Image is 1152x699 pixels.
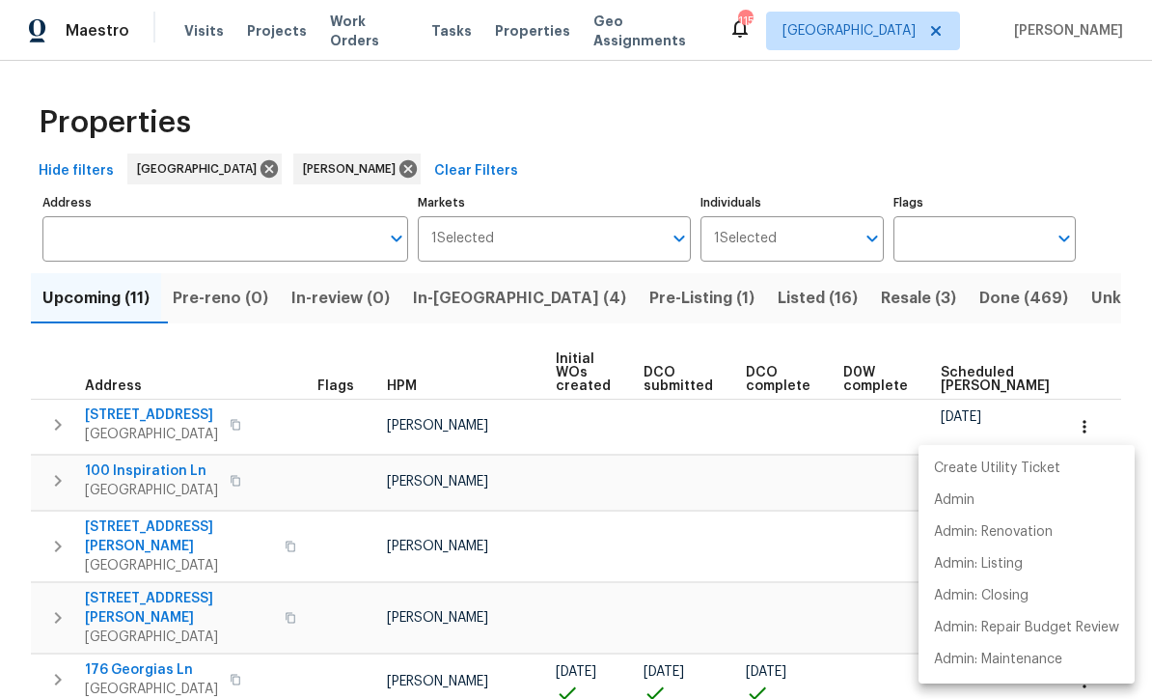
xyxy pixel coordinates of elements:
p: Admin: Listing [934,554,1023,574]
p: Admin [934,490,974,511]
p: Create Utility Ticket [934,459,1060,479]
p: Admin: Renovation [934,522,1053,543]
p: Admin: Closing [934,586,1029,606]
p: Admin: Maintenance [934,650,1062,670]
p: Admin: Repair Budget Review [934,618,1119,638]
